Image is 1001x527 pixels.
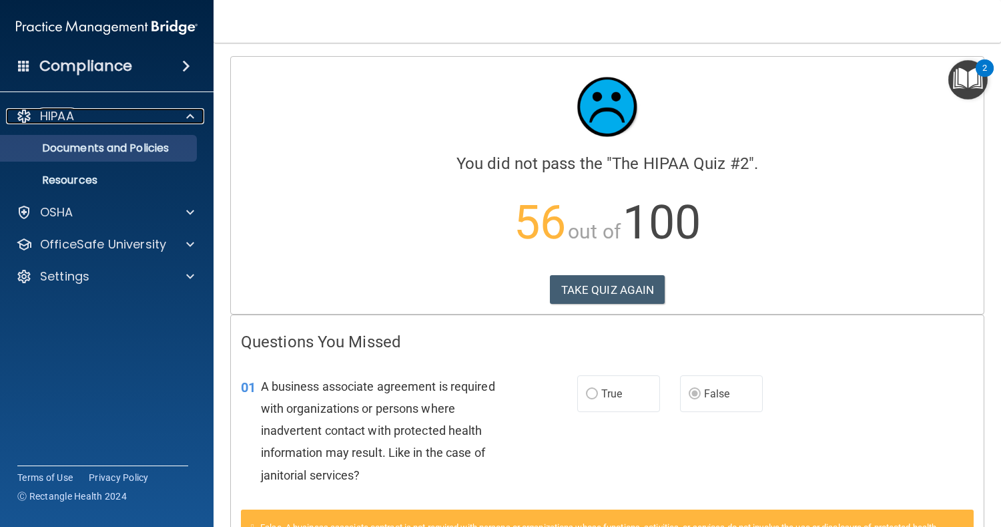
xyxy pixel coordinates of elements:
[982,68,987,85] div: 2
[586,389,598,399] input: True
[17,490,127,503] span: Ⓒ Rectangle Health 2024
[39,57,132,75] h4: Compliance
[948,60,988,100] button: Open Resource Center, 2 new notifications
[16,108,194,124] a: HIPAA
[16,269,194,285] a: Settings
[89,471,149,484] a: Privacy Policy
[261,379,495,482] span: A business associate agreement is required with organizations or persons where inadvertent contac...
[16,236,194,252] a: OfficeSafe University
[241,333,974,351] h4: Questions You Missed
[40,204,73,220] p: OSHA
[40,108,74,124] p: HIPAA
[568,220,621,243] span: out of
[40,236,166,252] p: OfficeSafe University
[601,387,622,400] span: True
[623,195,701,250] span: 100
[241,155,974,172] h4: You did not pass the " ".
[9,174,191,187] p: Resources
[17,471,73,484] a: Terms of Use
[704,387,730,400] span: False
[550,275,665,305] button: TAKE QUIZ AGAIN
[16,204,194,220] a: OSHA
[612,154,749,173] span: The HIPAA Quiz #2
[40,269,89,285] p: Settings
[689,389,701,399] input: False
[567,67,647,147] img: sad_face.ecc698e2.jpg
[241,379,256,395] span: 01
[9,142,191,155] p: Documents and Policies
[514,195,566,250] span: 56
[16,14,198,41] img: PMB logo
